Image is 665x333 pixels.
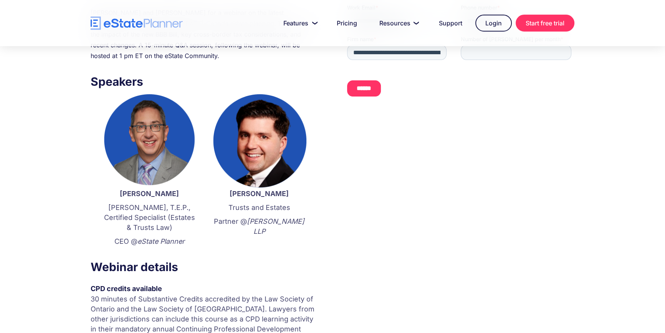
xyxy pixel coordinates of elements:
strong: [PERSON_NAME] [120,190,179,198]
strong: CPD credits available [91,285,162,293]
strong: [PERSON_NAME] [230,190,289,198]
span: Last Name [114,0,141,7]
span: Number of [PERSON_NAME] per month [114,63,213,70]
h3: Speakers [91,73,318,90]
a: Login [475,15,512,32]
a: Resources [370,15,426,31]
p: Trusts and Estates [212,203,306,213]
em: eState Planner [137,237,185,245]
p: Partner @ [212,216,306,236]
a: Support [430,15,471,31]
p: ‍ [212,240,306,250]
p: [PERSON_NAME], T.E.P., Certified Specialist (Estates & Trusts Law) [102,203,197,233]
a: Pricing [328,15,366,31]
em: [PERSON_NAME] LLP [247,217,304,235]
span: Phone number [114,32,150,38]
h3: Webinar details [91,258,318,276]
a: Features [274,15,324,31]
a: Start free trial [516,15,574,32]
a: home [91,17,183,30]
p: CEO @ [102,236,197,246]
